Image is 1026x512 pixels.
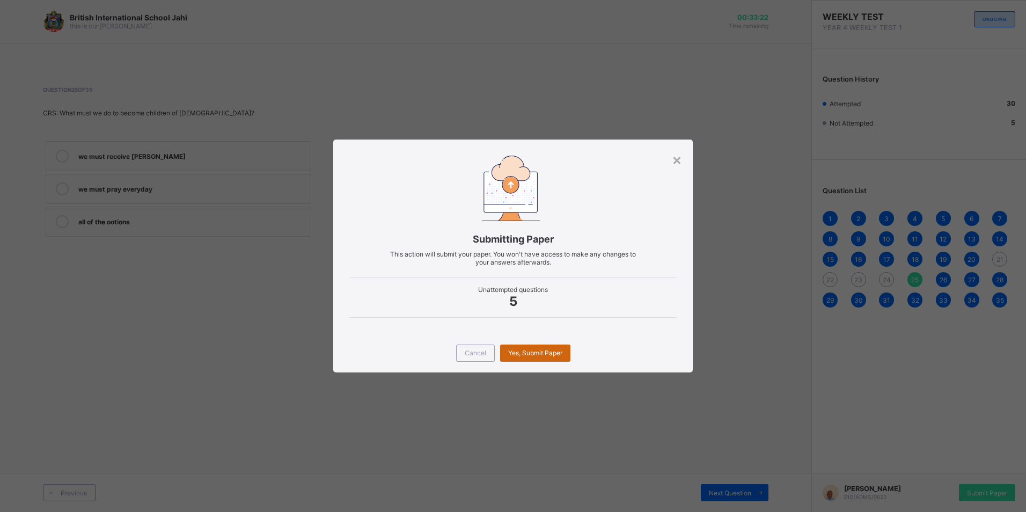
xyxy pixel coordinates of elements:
[482,156,540,221] img: submitting-paper.7509aad6ec86be490e328e6d2a33d40a.svg
[349,294,676,309] span: 5
[349,286,676,294] span: Unattempted questions
[390,250,636,266] span: This action will submit your paper. You won't have access to make any changes to your answers aft...
[672,150,682,169] div: ×
[465,349,486,357] span: Cancel
[508,349,562,357] span: Yes, Submit Paper
[349,233,676,245] span: Submitting Paper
